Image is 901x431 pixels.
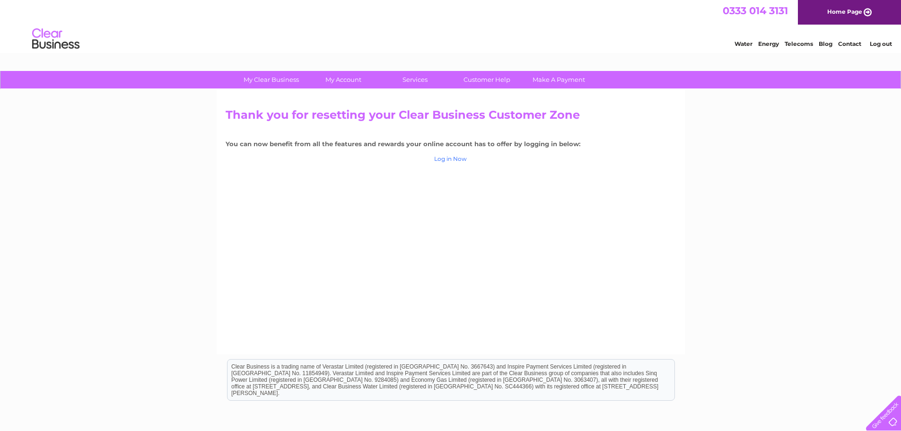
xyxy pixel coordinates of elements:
[785,40,813,47] a: Telecoms
[434,155,467,162] a: Log in Now
[448,71,526,88] a: Customer Help
[870,40,892,47] a: Log out
[304,71,382,88] a: My Account
[838,40,861,47] a: Contact
[226,108,676,126] h2: Thank you for resetting your Clear Business Customer Zone
[819,40,832,47] a: Blog
[723,5,788,17] a: 0333 014 3131
[735,40,752,47] a: Water
[376,71,454,88] a: Services
[226,141,676,148] h4: You can now benefit from all the features and rewards your online account has to offer by logging...
[227,5,674,46] div: Clear Business is a trading name of Verastar Limited (registered in [GEOGRAPHIC_DATA] No. 3667643...
[520,71,598,88] a: Make A Payment
[758,40,779,47] a: Energy
[32,25,80,53] img: logo.png
[232,71,310,88] a: My Clear Business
